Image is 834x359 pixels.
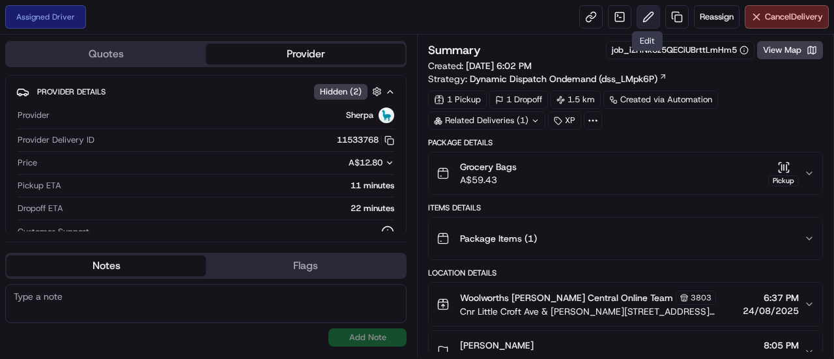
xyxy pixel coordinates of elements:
[18,226,89,238] span: Customer Support
[18,157,37,169] span: Price
[489,91,548,109] div: 1 Dropoff
[694,5,740,29] button: Reassign
[7,255,206,276] button: Notes
[691,293,712,303] span: 3803
[18,180,61,192] span: Pickup ETA
[470,72,667,85] a: Dynamic Dispatch Ondemand (dss_LMpk6P)
[280,157,394,169] button: A$12.80
[765,11,823,23] span: Cancel Delivery
[768,161,799,186] button: Pickup
[206,44,405,65] button: Provider
[429,218,822,259] button: Package Items (1)
[68,203,394,214] div: 22 minutes
[745,5,829,29] button: CancelDelivery
[320,86,362,98] span: Hidden ( 2 )
[428,137,823,148] div: Package Details
[66,180,394,192] div: 11 minutes
[16,81,395,102] button: Provider DetailsHidden (2)
[612,44,749,56] button: job_iZHNk8z5QECiUBrttLmHm5
[379,108,394,123] img: sherpa_logo.png
[460,173,517,186] span: A$59.43
[428,59,532,72] span: Created:
[466,60,532,72] span: [DATE] 6:02 PM
[551,91,601,109] div: 1.5 km
[429,283,822,326] button: Woolworths [PERSON_NAME] Central Online Team3803Cnr Little Croft Ave & [PERSON_NAME][STREET_ADDRE...
[460,232,537,245] span: Package Items ( 1 )
[18,203,63,214] span: Dropoff ETA
[428,72,667,85] div: Strategy:
[470,72,657,85] span: Dynamic Dispatch Ondemand (dss_LMpk6P)
[428,111,545,130] div: Related Deliveries (1)
[460,160,517,173] span: Grocery Bags
[18,134,94,146] span: Provider Delivery ID
[743,339,799,352] span: 8:05 PM
[632,31,663,51] div: Edit
[314,83,385,100] button: Hidden (2)
[460,305,738,318] span: Cnr Little Croft Ave & [PERSON_NAME][STREET_ADDRESS][PERSON_NAME]
[428,44,481,56] h3: Summary
[603,91,718,109] a: Created via Automation
[768,175,799,186] div: Pickup
[206,255,405,276] button: Flags
[757,41,823,59] button: View Map
[18,109,50,121] span: Provider
[743,304,799,317] span: 24/08/2025
[428,91,487,109] div: 1 Pickup
[428,203,823,213] div: Items Details
[460,291,673,304] span: Woolworths [PERSON_NAME] Central Online Team
[743,291,799,304] span: 6:37 PM
[346,109,373,121] span: Sherpa
[429,152,822,194] button: Grocery BagsA$59.43Pickup
[548,111,581,130] div: XP
[700,11,734,23] span: Reassign
[7,44,206,65] button: Quotes
[428,268,823,278] div: Location Details
[37,87,106,97] span: Provider Details
[349,157,382,168] span: A$12.80
[460,339,534,352] span: [PERSON_NAME]
[337,134,394,146] button: 11533768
